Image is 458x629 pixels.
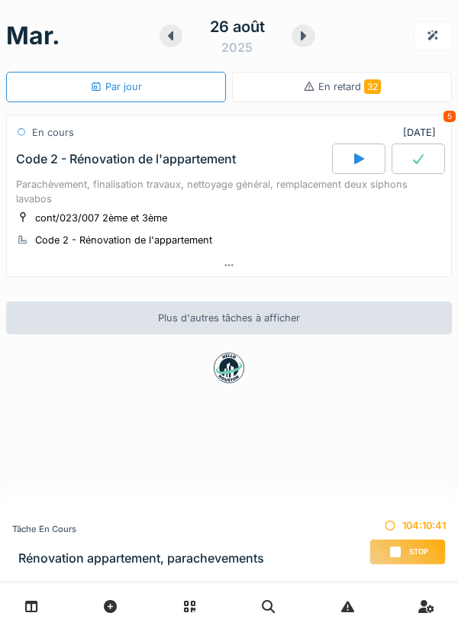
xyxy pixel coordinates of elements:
[409,547,428,557] span: Stop
[90,79,142,94] div: Par jour
[16,152,236,166] div: Code 2 - Rénovation de l'appartement
[35,211,167,225] div: cont/023/007 2ème et 3ème
[6,21,60,50] h1: mar.
[18,551,264,566] h3: Rénovation appartement, parachevements
[318,81,381,92] span: En retard
[443,111,456,122] div: 5
[12,523,264,536] div: Tâche en cours
[210,15,265,38] div: 26 août
[214,353,244,383] img: badge-BVDL4wpA.svg
[6,302,452,334] div: Plus d'autres tâches à afficher
[403,125,442,140] div: [DATE]
[369,518,446,533] div: 104:10:41
[16,177,442,206] div: Parachèvement, finalisation travaux, nettoyage général, remplacement deux siphons lavabos
[221,38,253,56] div: 2025
[35,233,212,247] div: Code 2 - Rénovation de l'appartement
[32,125,74,140] div: En cours
[364,79,381,94] span: 32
